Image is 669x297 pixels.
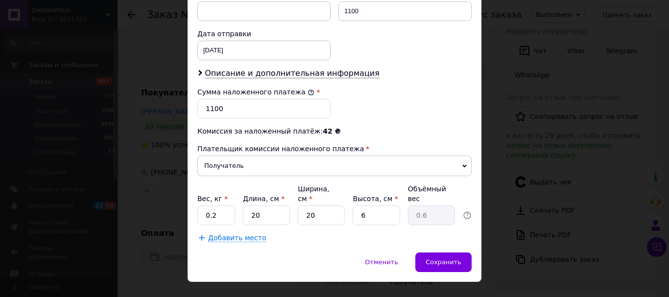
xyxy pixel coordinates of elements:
[243,195,285,203] label: Длина, см
[197,88,314,96] label: Сумма наложенного платежа
[197,195,228,203] label: Вес, кг
[197,126,472,136] div: Комиссия за наложенный платёж:
[298,185,329,203] label: Ширина, см
[197,145,364,153] span: Плательщик комиссии наложенного платежа
[208,234,266,242] span: Добавить место
[353,195,398,203] label: Высота, см
[426,258,461,266] span: Сохранить
[197,156,472,176] span: Получатель
[197,29,331,39] div: Дата отправки
[205,69,380,78] span: Описание и дополнительная информация
[323,127,340,135] span: 42 ₴
[365,258,398,266] span: Отменить
[408,184,455,204] div: Объёмный вес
